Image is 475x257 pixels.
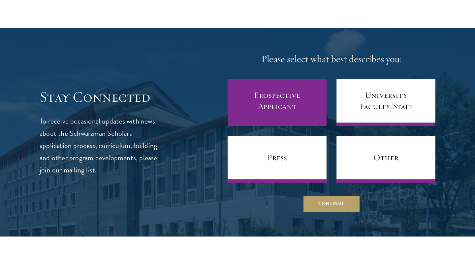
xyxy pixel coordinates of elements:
a: Prospective Applicant [228,79,327,126]
button: Continue [303,196,360,212]
a: Other [336,136,435,183]
h4: Please select what best describes you: [228,53,435,66]
a: Press [228,136,327,183]
a: University Faculty/Staff [336,79,435,126]
h3: Stay Connected [40,88,163,106]
p: To receive occasional updates with news about the Schwarzman Scholars application process, curric... [40,115,163,176]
